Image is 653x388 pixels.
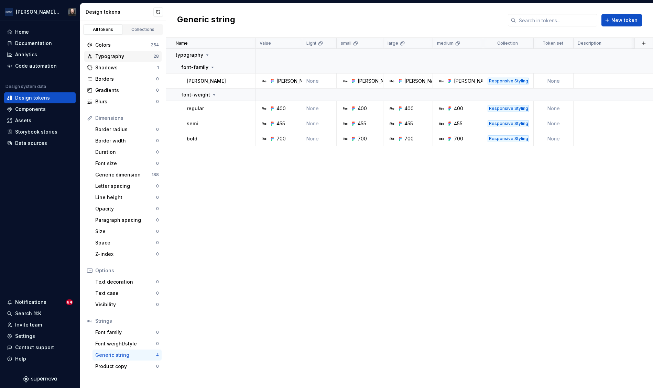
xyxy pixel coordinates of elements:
div: 0 [156,149,159,155]
div: Design system data [6,84,46,89]
div: Design tokens [15,94,50,101]
button: New token [601,14,642,26]
div: 400 [276,105,286,112]
div: [PERSON_NAME] [358,78,396,84]
div: Data sources [15,140,47,147]
div: Duration [95,149,156,156]
a: Z-index0 [92,249,162,260]
div: Design tokens [86,9,153,15]
p: [PERSON_NAME] [187,78,226,84]
div: 455 [454,120,462,127]
a: Product copy0 [92,361,162,372]
div: Space [95,239,156,246]
td: None [534,131,574,146]
div: Options [95,267,159,274]
div: 0 [156,251,159,257]
div: [PERSON_NAME] Airlines [16,9,60,15]
div: Invite team [15,321,42,328]
p: Description [578,41,601,46]
p: medium [437,41,454,46]
p: typography [176,52,203,58]
div: 0 [156,240,159,246]
td: None [534,116,574,131]
a: Text decoration0 [92,276,162,287]
div: Search ⌘K [15,310,41,317]
td: None [302,101,337,116]
div: 455 [358,120,366,127]
a: Letter spacing0 [92,181,162,192]
div: Typography [95,53,153,60]
div: 0 [156,127,159,132]
div: 0 [156,217,159,223]
a: Supernova Logo [23,376,57,383]
div: 0 [156,161,159,166]
div: Text case [95,290,156,297]
div: Border width [95,137,156,144]
p: Light [306,41,316,46]
div: 188 [152,172,159,178]
div: 700 [404,135,414,142]
div: 28 [153,54,159,59]
div: Responsive Styling [488,78,529,84]
div: [PERSON_NAME] [404,78,443,84]
div: 4 [156,352,159,358]
div: 400 [404,105,414,112]
a: Text case0 [92,288,162,299]
div: All tokens [86,27,120,32]
div: 0 [156,279,159,285]
button: Contact support [4,342,76,353]
div: Letter spacing [95,183,156,190]
div: Code automation [15,62,57,69]
div: Text decoration [95,278,156,285]
div: 455 [276,120,285,127]
img: f0306bc8-3074-41fb-b11c-7d2e8671d5eb.png [5,8,13,16]
div: Product copy [95,363,156,370]
p: Value [260,41,271,46]
div: Home [15,28,29,35]
a: Border width0 [92,135,162,146]
td: None [302,73,337,89]
a: Blurs0 [84,96,162,107]
td: None [302,116,337,131]
span: 64 [66,299,73,305]
p: bold [187,135,197,142]
div: 0 [156,290,159,296]
div: 0 [156,330,159,335]
div: Settings [15,333,35,340]
div: Font size [95,160,156,167]
td: None [534,101,574,116]
p: Token set [543,41,563,46]
p: large [388,41,398,46]
a: Documentation [4,38,76,49]
div: Z-index [95,251,156,258]
div: 455 [404,120,413,127]
a: Typography28 [84,51,162,62]
div: Line height [95,194,156,201]
a: Duration0 [92,147,162,158]
div: 1 [157,65,159,70]
a: Paragraph spacing0 [92,215,162,226]
a: Line height0 [92,192,162,203]
p: Collection [497,41,518,46]
div: 0 [156,341,159,346]
div: Paragraph spacing [95,217,156,224]
div: Responsive Styling [488,135,529,142]
div: 0 [156,183,159,189]
div: 0 [156,138,159,144]
a: Data sources [4,138,76,149]
a: Components [4,104,76,115]
div: Collections [126,27,160,32]
div: Visibility [95,301,156,308]
a: Colors254 [84,39,162,50]
div: 0 [156,99,159,104]
div: 0 [156,76,159,82]
div: Components [15,106,46,113]
a: Border radius0 [92,124,162,135]
div: 0 [156,195,159,200]
div: Size [95,228,156,235]
p: Name [176,41,188,46]
a: Shadows1 [84,62,162,73]
div: Strings [95,318,159,324]
div: Opacity [95,205,156,212]
div: Generic string [95,352,156,358]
